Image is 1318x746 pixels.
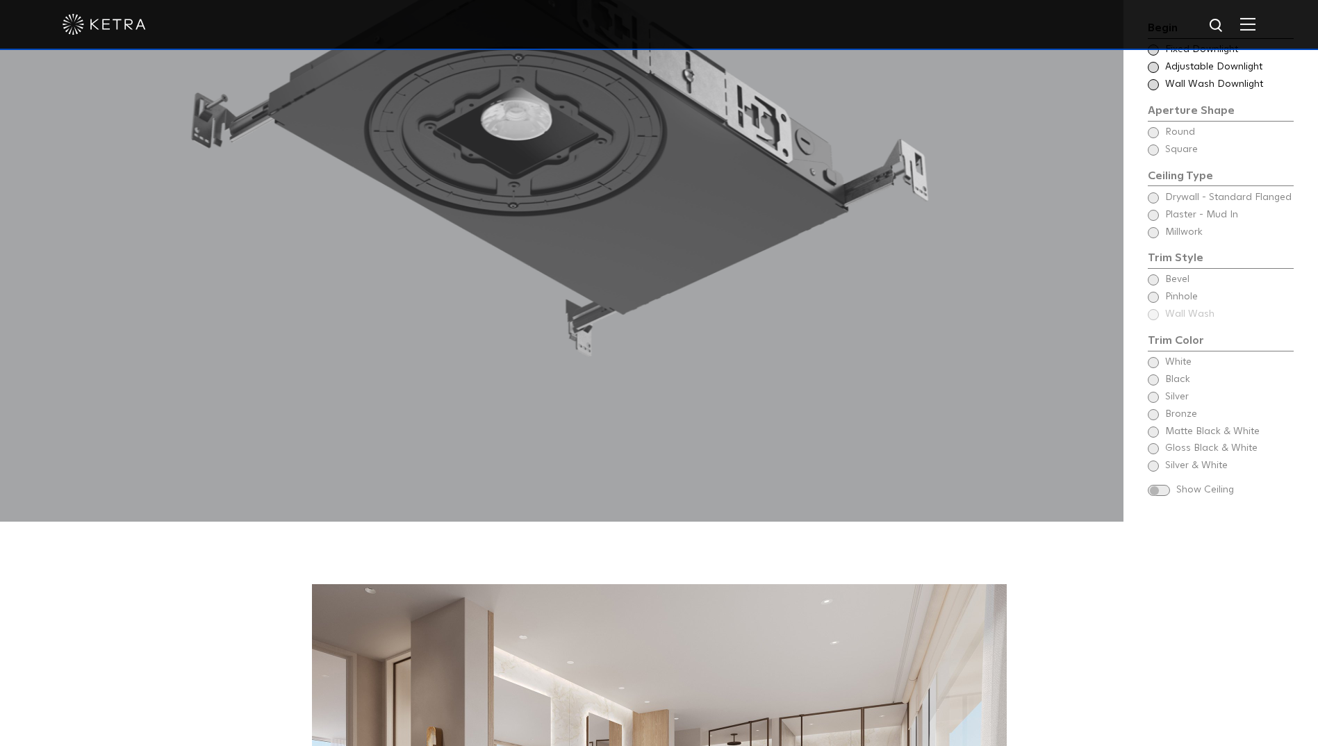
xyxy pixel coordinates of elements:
[1165,78,1292,92] span: Wall Wash Downlight
[1165,43,1292,57] span: Fixed Downlight
[1165,60,1292,74] span: Adjustable Downlight
[1208,17,1226,35] img: search icon
[1176,483,1294,497] span: Show Ceiling
[63,14,146,35] img: ketra-logo-2019-white
[1240,17,1255,31] img: Hamburger%20Nav.svg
